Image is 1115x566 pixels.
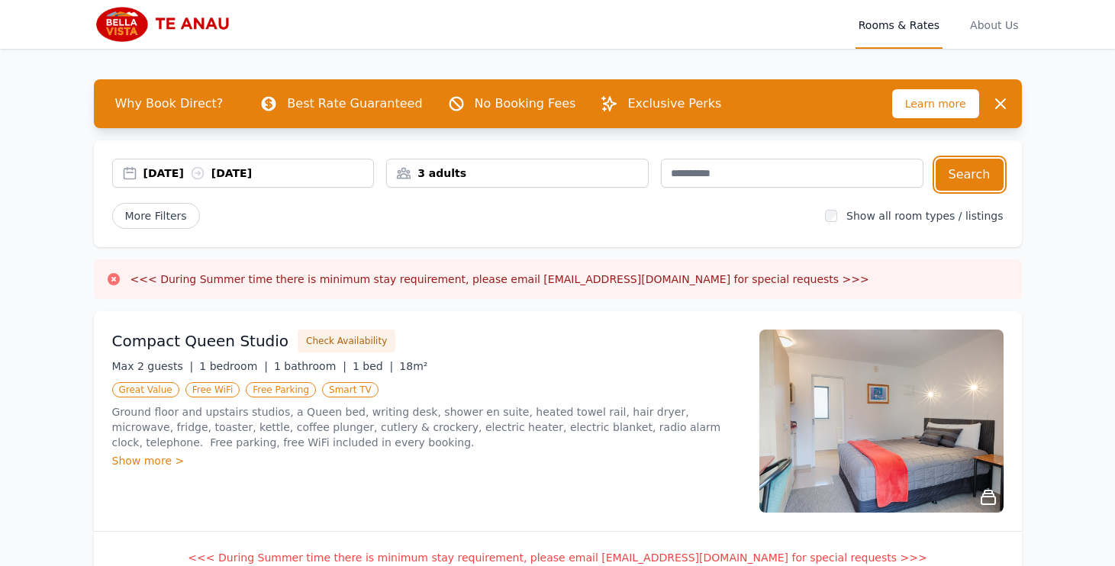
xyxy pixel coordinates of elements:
[185,382,240,397] span: Free WiFi
[274,360,346,372] span: 1 bathroom |
[387,166,648,181] div: 3 adults
[103,88,236,119] span: Why Book Direct?
[112,550,1004,565] p: <<< During Summer time there is minimum stay requirement, please email [EMAIL_ADDRESS][DOMAIN_NAM...
[112,203,200,229] span: More Filters
[143,166,374,181] div: [DATE] [DATE]
[936,159,1004,191] button: Search
[298,330,395,352] button: Check Availability
[131,272,869,287] h3: <<< During Summer time there is minimum stay requirement, please email [EMAIL_ADDRESS][DOMAIN_NAM...
[112,330,289,352] h3: Compact Queen Studio
[94,6,241,43] img: Bella Vista Te Anau
[112,360,194,372] span: Max 2 guests |
[475,95,576,113] p: No Booking Fees
[112,453,741,468] div: Show more >
[199,360,268,372] span: 1 bedroom |
[287,95,422,113] p: Best Rate Guaranteed
[892,89,979,118] span: Learn more
[112,382,179,397] span: Great Value
[627,95,721,113] p: Exclusive Perks
[399,360,427,372] span: 18m²
[353,360,393,372] span: 1 bed |
[246,382,316,397] span: Free Parking
[846,210,1003,222] label: Show all room types / listings
[112,404,741,450] p: Ground floor and upstairs studios, a Queen bed, writing desk, shower en suite, heated towel rail,...
[322,382,379,397] span: Smart TV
